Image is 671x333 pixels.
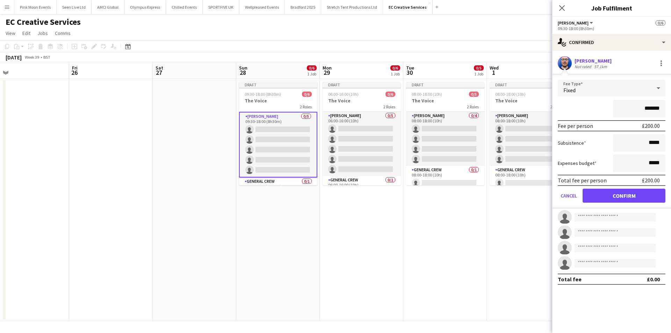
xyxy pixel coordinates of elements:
a: View [3,29,18,38]
span: Week 39 [23,55,41,60]
span: 0/6 [390,65,400,71]
button: Pink Moon Events [14,0,57,14]
div: Draft [239,82,317,87]
app-job-card: Draft08:00-18:00 (10h)0/5The Voice2 Roles[PERSON_NAME]0/408:00-18:00 (10h) General Crew0/108:00-1... [406,82,484,185]
button: Chilled Events [166,0,203,14]
div: BST [43,55,50,60]
app-card-role: [PERSON_NAME]0/509:30-18:00 (8h30m) [239,112,317,178]
label: Subsistence [558,140,586,146]
div: 1 Job [474,71,483,77]
span: Jobs [37,30,48,36]
div: Total fee per person [558,177,607,184]
h3: The Voice [239,97,317,104]
div: [PERSON_NAME] [575,58,612,64]
span: Edit [22,30,30,36]
button: Cancel [558,189,580,203]
div: 09:30-18:00 (8h30m) [558,26,665,31]
div: Draft [323,82,401,87]
div: 1 Job [391,71,400,77]
div: Fee per person [558,122,593,129]
app-card-role: [PERSON_NAME]0/408:00-18:00 (10h) [406,112,484,166]
button: EC Creative Services [383,0,433,14]
div: Draft [406,82,484,87]
span: 0/6 [302,92,312,97]
app-job-card: Draft06:00-16:00 (10h)0/6The Voice2 Roles[PERSON_NAME]0/506:00-16:00 (10h) General Crew0/106:00-1... [323,82,401,185]
button: Wellpleased Events [239,0,285,14]
span: 1 [489,68,499,77]
div: £0.00 [647,276,660,283]
div: [DATE] [6,54,22,61]
span: 0/5 [474,65,484,71]
div: 1 Job [307,71,316,77]
span: 26 [71,68,78,77]
div: Draft [490,82,568,87]
span: Comms [55,30,71,36]
span: 2 Roles [550,104,562,109]
button: Bradford 2025 [285,0,321,14]
span: 2 Roles [467,104,479,109]
button: Confirm [583,189,665,203]
a: Edit [20,29,33,38]
label: Expenses budget [558,160,597,166]
span: Tue [406,65,414,71]
div: Total fee [558,276,582,283]
span: 0/6 [656,20,665,26]
button: Seen Live Ltd [57,0,92,14]
a: Jobs [35,29,51,38]
div: 57.1km [593,64,608,69]
span: Fri [72,65,78,71]
span: 0/6 [385,92,395,97]
app-job-card: Draft08:00-18:00 (10h)0/5The Voice2 Roles[PERSON_NAME]0/408:00-18:00 (10h) General Crew0/108:00-1... [490,82,568,185]
a: Comms [52,29,73,38]
span: 2 Roles [383,104,395,109]
h3: Job Fulfilment [552,3,671,13]
span: 2 Roles [300,104,312,109]
span: 0/5 [469,92,479,97]
button: Stretch Tent Productions Ltd [321,0,383,14]
app-card-role: [PERSON_NAME]0/408:00-18:00 (10h) [490,112,568,166]
span: Wed [490,65,499,71]
span: 28 [238,68,247,77]
button: Olympus Express [124,0,166,14]
span: Sat [156,65,163,71]
h3: The Voice [323,97,401,104]
app-card-role: General Crew0/108:00-18:00 (10h) [406,166,484,190]
div: Not rated [575,64,593,69]
button: AMCI Global [92,0,124,14]
span: 08:00-18:00 (10h) [412,92,442,97]
span: 29 [322,68,332,77]
div: Confirmed [552,34,671,51]
span: 30 [405,68,414,77]
span: Fixed [563,87,576,94]
span: 09:30-18:00 (8h30m) [245,92,281,97]
app-job-card: Draft09:30-18:00 (8h30m)0/6The Voice2 Roles[PERSON_NAME]0/509:30-18:00 (8h30m) General Crew0/109:... [239,82,317,185]
h1: EC Creative Services [6,17,81,27]
h3: The Voice [490,97,568,104]
button: [PERSON_NAME] [558,20,594,26]
div: £200.00 [642,177,660,184]
span: 06:00-16:00 (10h) [328,92,359,97]
span: Carpenter [558,20,589,26]
div: £200.00 [642,122,660,129]
span: View [6,30,15,36]
span: 08:00-18:00 (10h) [495,92,526,97]
h3: The Voice [406,97,484,104]
app-card-role: General Crew0/109:30-18:00 (8h30m) [239,178,317,201]
span: 27 [154,68,163,77]
app-card-role: General Crew0/106:00-16:00 (10h) [323,176,401,200]
span: Sun [239,65,247,71]
button: SPORTFIVE UK [203,0,239,14]
span: 0/6 [307,65,317,71]
app-card-role: General Crew0/108:00-18:00 (10h) [490,166,568,190]
span: Mon [323,65,332,71]
app-card-role: [PERSON_NAME]0/506:00-16:00 (10h) [323,112,401,176]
